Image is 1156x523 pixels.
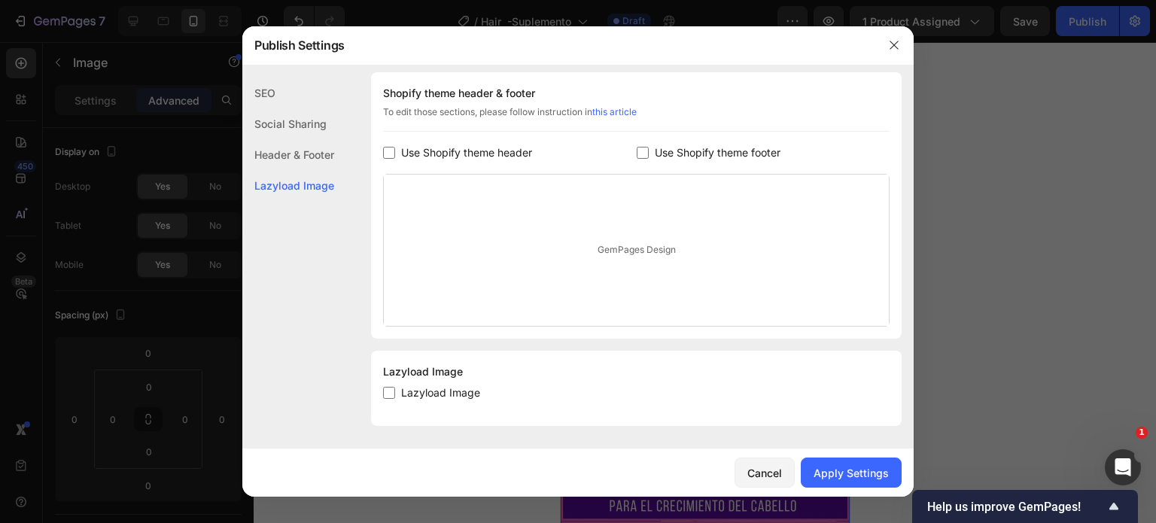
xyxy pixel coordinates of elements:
div: GemPages Design [384,175,889,326]
span: Mobile ( 384 px) [78,8,143,23]
div: Lazyload Image [383,363,890,381]
div: Lazyload Image [242,170,334,201]
div: Shopify theme header & footer [383,84,890,102]
span: Use Shopify theme header [401,144,532,162]
button: Cancel [735,458,795,488]
span: Lazyload Image [401,384,480,402]
a: this article [592,106,637,117]
div: Social Sharing [242,108,334,139]
div: Section 1 [242,33,286,47]
div: Header & Footer [242,139,334,170]
button: Show survey - Help us improve GemPages! [927,497,1123,515]
div: To edit those sections, please follow instruction in [383,105,890,132]
button: Apply Settings [801,458,902,488]
iframe: Intercom live chat [1105,449,1141,485]
div: SEO [242,78,334,108]
span: 1 [1136,427,1148,439]
div: Cancel [747,465,782,481]
div: Apply Settings [814,465,889,481]
div: Publish Settings [242,26,875,65]
span: Help us improve GemPages! [927,500,1105,514]
span: Use Shopify theme footer [655,144,780,162]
